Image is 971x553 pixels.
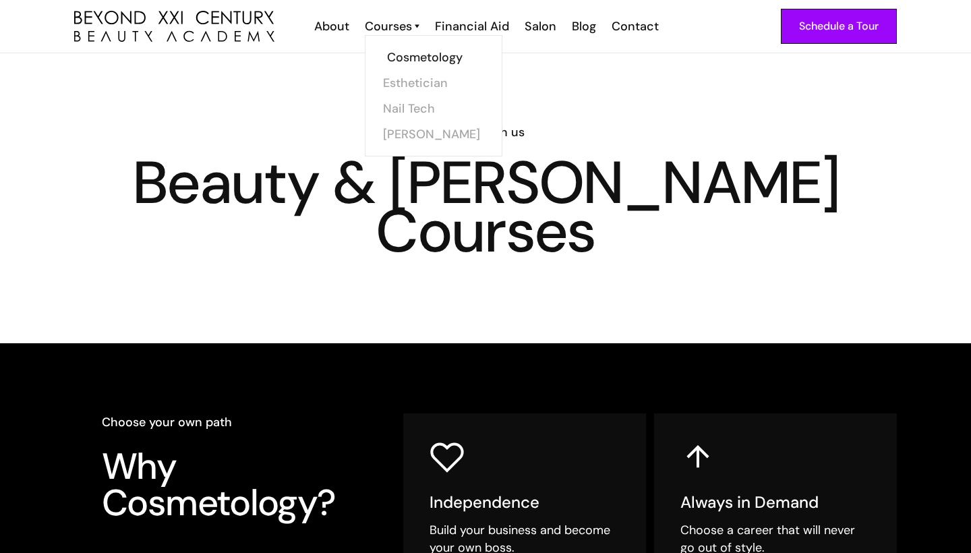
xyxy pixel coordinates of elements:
[603,18,666,35] a: Contact
[365,18,412,35] div: Courses
[680,440,715,475] img: up arrow
[74,158,897,256] h1: Beauty & [PERSON_NAME] Courses
[102,448,365,521] h3: Why Cosmetology?
[563,18,603,35] a: Blog
[525,18,556,35] div: Salon
[426,18,516,35] a: Financial Aid
[612,18,659,35] div: Contact
[383,70,484,96] a: Esthetician
[516,18,563,35] a: Salon
[799,18,879,35] div: Schedule a Tour
[365,35,502,156] nav: Courses
[305,18,356,35] a: About
[387,45,488,70] a: Cosmetology
[430,492,620,513] h5: Independence
[365,18,419,35] a: Courses
[430,440,465,475] img: heart icon
[680,492,871,513] h5: Always in Demand
[74,11,274,42] img: beyond 21st century beauty academy logo
[383,96,484,121] a: Nail Tech
[74,11,274,42] a: home
[781,9,897,44] a: Schedule a Tour
[314,18,349,35] div: About
[383,121,484,147] a: [PERSON_NAME]
[435,18,509,35] div: Financial Aid
[572,18,596,35] div: Blog
[74,123,897,141] h6: Learn with us
[102,413,365,431] h6: Choose your own path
